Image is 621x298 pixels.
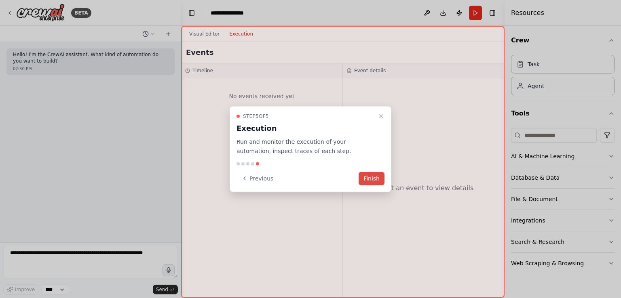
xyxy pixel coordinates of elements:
[237,123,375,134] h3: Execution
[237,172,278,185] button: Previous
[186,7,197,19] button: Hide left sidebar
[376,111,386,121] button: Close walkthrough
[359,172,384,185] button: Finish
[237,137,375,156] p: Run and monitor the execution of your automation, inspect traces of each step.
[243,113,269,120] span: Step 5 of 5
